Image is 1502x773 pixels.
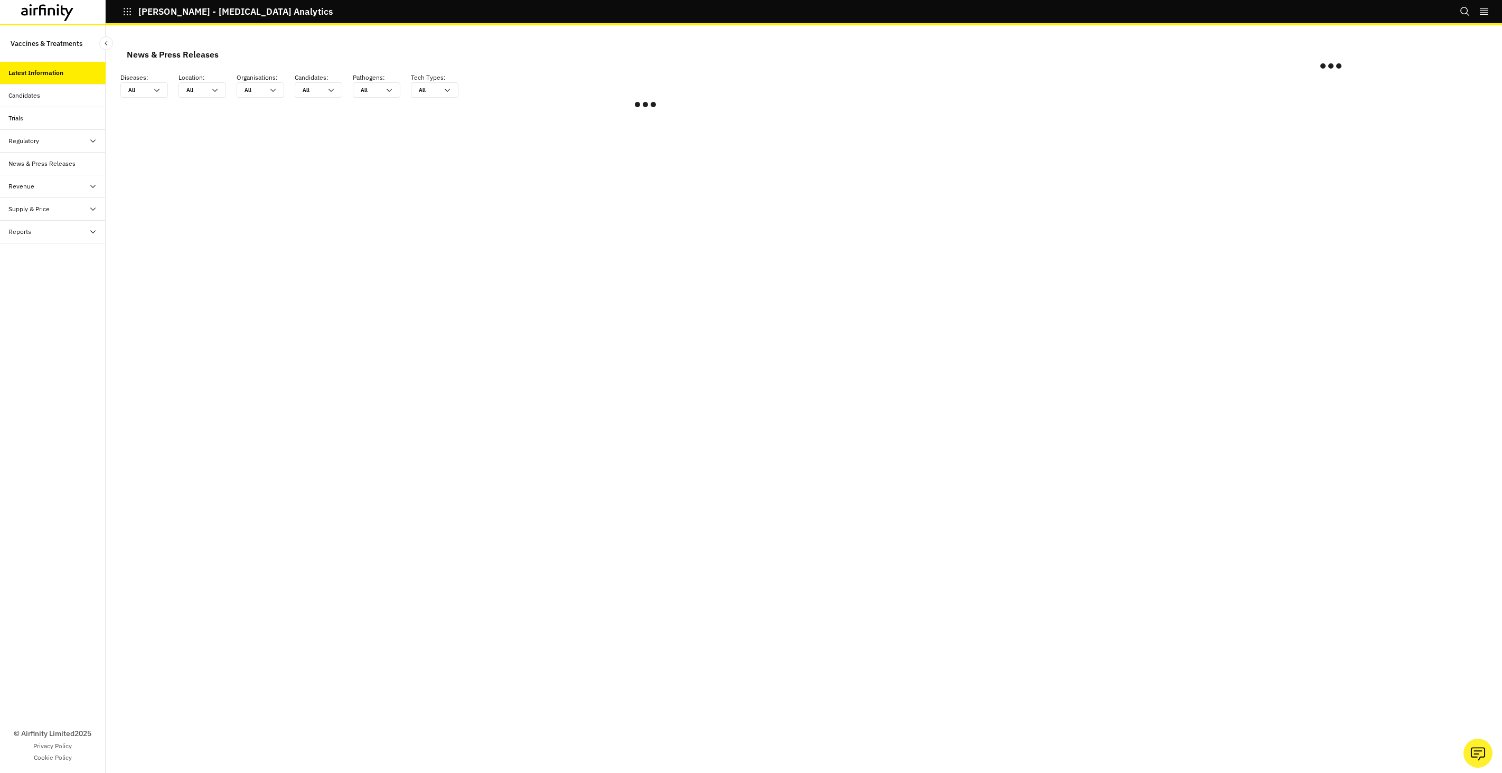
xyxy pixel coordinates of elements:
div: Supply & Price [8,204,50,214]
p: Location : [179,73,237,82]
p: [PERSON_NAME] - [MEDICAL_DATA] Analytics [138,7,333,16]
a: Cookie Policy [34,753,72,762]
a: Privacy Policy [33,741,72,751]
p: Vaccines & Treatments [11,34,82,53]
p: Tech Types : [411,73,469,82]
p: Diseases : [120,73,179,82]
p: Candidates : [295,73,353,82]
button: Ask our analysts [1463,739,1492,768]
div: Regulatory [8,136,39,146]
div: Candidates [8,91,40,100]
div: News & Press Releases [8,159,76,168]
div: Trials [8,114,23,123]
p: Organisations : [237,73,295,82]
button: Close Sidebar [99,36,113,50]
p: © Airfinity Limited 2025 [14,728,91,739]
div: Reports [8,227,31,237]
button: Search [1460,3,1470,21]
div: Revenue [8,182,34,191]
p: Pathogens : [353,73,411,82]
div: News & Press Releases [127,46,219,62]
button: [PERSON_NAME] - [MEDICAL_DATA] Analytics [123,3,333,21]
div: Latest Information [8,68,63,78]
